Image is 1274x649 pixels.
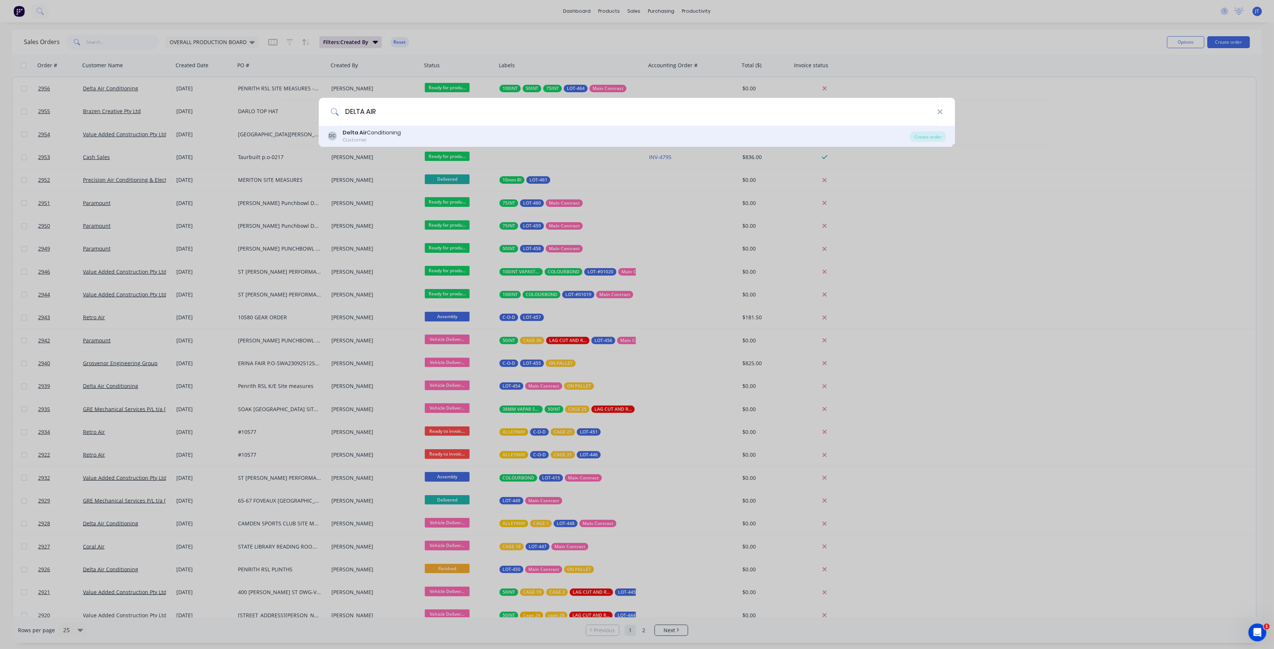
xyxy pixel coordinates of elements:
div: Create order [910,131,946,142]
span: 1 [1264,624,1270,630]
div: DC [328,131,337,140]
input: Enter a customer name to create a new order... [339,98,937,126]
b: Delta Air [343,129,367,136]
div: Customer [343,137,401,143]
div: Conditioning [343,129,401,137]
iframe: Intercom live chat [1249,624,1267,642]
